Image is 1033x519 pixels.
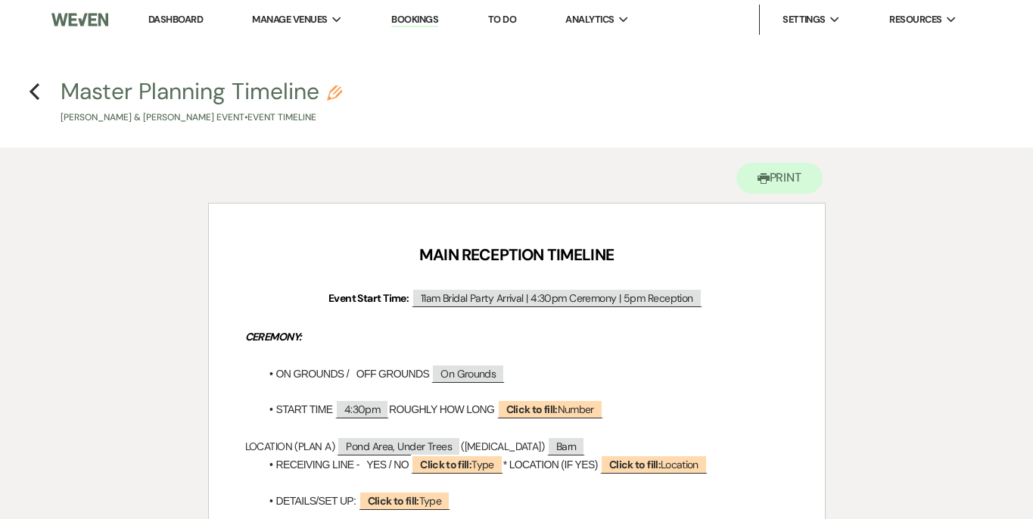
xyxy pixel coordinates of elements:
[736,163,823,194] button: Print
[252,12,327,27] span: Manage Venues
[600,455,708,474] span: Location
[412,288,702,307] span: 11am Bridal Party Arrival | 4:30pm Ceremony | 5pm Reception
[276,368,430,380] span: ON GROUNDS / OFF GROUNDS
[783,12,826,27] span: Settings
[461,440,544,453] span: ([MEDICAL_DATA])
[506,402,558,416] b: Click to fill:
[51,4,108,36] img: Weven Logo
[609,458,661,471] b: Click to fill:
[335,399,389,418] span: 4:30pm
[411,455,503,474] span: Type
[497,399,603,418] span: Number
[359,491,451,510] span: Type
[389,403,494,415] span: ROUGHLY HOW LONG
[328,291,409,305] strong: Event Start Time:
[148,13,203,26] a: Dashboard
[419,244,614,266] strong: MAIN RECEPTION TIMELINE
[368,494,419,508] b: Click to fill:
[420,458,471,471] b: Click to fill:
[61,110,342,125] p: [PERSON_NAME] & [PERSON_NAME] Event • Event Timeline
[276,458,409,471] span: RECEIVING LINE - YES / NO
[391,13,438,27] a: Bookings
[547,437,586,455] span: Barn
[565,12,614,27] span: Analytics
[245,330,302,343] em: CEREMONY:
[61,80,342,125] button: Master Planning Timeline[PERSON_NAME] & [PERSON_NAME] Event•Event Timeline
[276,403,333,415] span: START TIME
[245,440,334,453] span: LOCATION (PLAN A)
[503,458,598,471] span: * LOCATION (IF YES)
[889,12,941,27] span: Resources
[276,495,356,507] span: DETAILS/SET UP:
[431,364,505,383] span: On Grounds
[337,437,461,455] span: Pond Area, Under Trees
[488,13,516,26] a: To Do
